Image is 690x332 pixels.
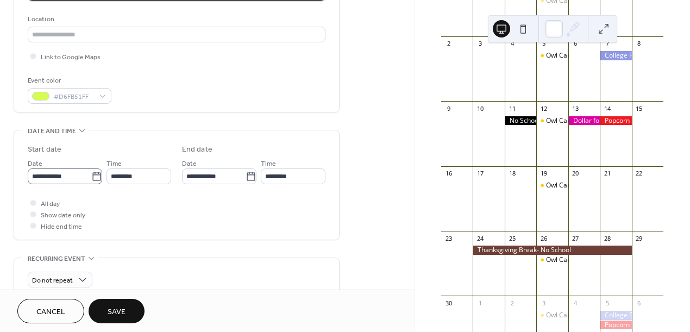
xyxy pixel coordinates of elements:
div: 3 [540,299,548,307]
span: Hide end time [41,221,82,233]
div: 13 [572,104,580,112]
div: Owl Cart [536,181,568,190]
span: Time [261,158,276,170]
span: Recurring event [28,253,85,265]
div: Start date [28,144,61,155]
span: Time [106,158,122,170]
div: 30 [444,299,453,307]
div: 28 [603,234,611,242]
span: Date [28,158,42,170]
div: 7 [603,40,611,48]
div: 24 [476,234,484,242]
button: Cancel [17,299,84,323]
div: 4 [572,299,580,307]
div: 16 [444,170,453,178]
div: 2 [444,40,453,48]
div: 17 [476,170,484,178]
div: 8 [635,40,643,48]
div: 1 [476,299,484,307]
span: #D6FB51FF [54,91,94,103]
span: Date [182,158,197,170]
span: Cancel [36,306,65,318]
div: Owl Cart [536,255,568,265]
div: Owl Cart [546,255,572,265]
div: Owl Cart [536,311,568,320]
div: 6 [635,299,643,307]
div: 25 [508,234,516,242]
div: 23 [444,234,453,242]
div: 14 [603,104,611,112]
div: 21 [603,170,611,178]
button: Save [89,299,145,323]
div: Popcorn Friday [600,116,631,126]
div: Location [28,14,323,25]
div: Event color [28,75,109,86]
div: 29 [635,234,643,242]
div: Dollar for No Collar [568,116,600,126]
div: 20 [572,170,580,178]
div: College Friday [600,51,631,60]
div: 15 [635,104,643,112]
span: Do not repeat [32,274,73,287]
div: 11 [508,104,516,112]
span: Show date only [41,210,85,221]
div: 22 [635,170,643,178]
div: Popcorn Friday [600,321,631,330]
div: 2 [508,299,516,307]
div: 4 [508,40,516,48]
div: 3 [476,40,484,48]
span: Link to Google Maps [41,52,101,63]
div: 26 [540,234,548,242]
div: College Friday [600,311,631,320]
div: Thanksgiving Break- No School [473,246,631,255]
div: Owl Cart [536,51,568,60]
div: 9 [444,104,453,112]
span: Date and time [28,126,76,137]
span: Save [108,306,126,318]
div: 5 [603,299,611,307]
div: No School-PPD for Teachers [505,116,536,126]
div: 19 [540,170,548,178]
div: Owl Cart [546,116,572,126]
div: 12 [540,104,548,112]
div: 5 [540,40,548,48]
div: 18 [508,170,516,178]
div: Owl Cart [536,116,568,126]
div: Owl Cart [546,311,572,320]
div: 6 [572,40,580,48]
div: Owl Cart [546,181,572,190]
span: All day [41,198,60,210]
div: 27 [572,234,580,242]
div: Owl Cart [546,51,572,60]
div: 10 [476,104,484,112]
div: End date [182,144,212,155]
